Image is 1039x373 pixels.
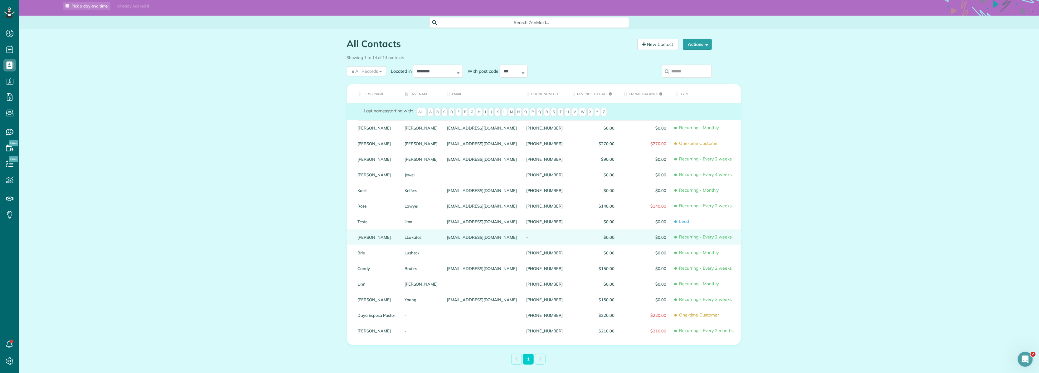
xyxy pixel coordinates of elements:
[358,219,395,224] a: Teste
[676,185,736,196] span: Recurring - Monthly
[112,2,153,10] div: I already booked it
[522,276,567,292] div: [PHONE_NUMBER]
[522,214,567,229] div: [PHONE_NUMBER]
[572,266,614,271] span: $150.00
[522,183,567,198] div: [PHONE_NUMBER]
[522,136,567,151] div: [PHONE_NUMBER]
[676,278,736,289] span: Recurring - Monthly
[358,157,395,161] a: [PERSON_NAME]
[1018,352,1033,367] iframe: Intercom live chat
[530,108,536,116] span: P
[358,141,395,146] a: [PERSON_NAME]
[476,108,482,116] span: H
[462,108,468,116] span: F
[405,157,438,161] a: [PERSON_NAME]
[442,120,522,136] div: [EMAIL_ADDRESS][DOMAIN_NAME]
[522,84,567,103] th: Phone number: activate to sort column ascending
[676,138,736,149] span: One-time Customer
[358,204,395,208] a: Rose
[442,229,522,245] div: [EMAIL_ADDRESS][DOMAIN_NAME]
[624,266,666,271] span: $0.00
[347,84,400,103] th: First Name: activate to sort column ascending
[624,329,666,333] span: $210.00
[567,84,619,103] th: Revenue to Date: activate to sort column ascending
[572,329,614,333] span: $210.00
[624,219,666,224] span: $0.00
[502,108,507,116] span: L
[572,141,614,146] span: $270.00
[9,156,18,162] span: New
[358,188,395,193] a: Kaeli
[676,216,736,227] span: Lead
[572,219,614,224] span: $0.00
[624,282,666,286] span: $0.00
[347,39,633,49] h1: All Contacts
[516,108,522,116] span: N
[624,251,666,255] span: $0.00
[405,126,438,130] a: [PERSON_NAME]
[624,297,666,302] span: $0.00
[347,52,712,61] div: Showing 1 to 14 of 14 contacts
[442,261,522,276] div: [EMAIL_ADDRESS][DOMAIN_NAME]
[442,292,522,307] div: [EMAIL_ADDRESS][DOMAIN_NAME]
[405,141,438,146] a: [PERSON_NAME]
[637,39,678,50] a: New Contact
[579,108,586,116] span: W
[358,266,395,271] a: Candy
[442,151,522,167] div: [EMAIL_ADDRESS][DOMAIN_NAME]
[442,198,522,214] div: [EMAIL_ADDRESS][DOMAIN_NAME]
[676,200,736,211] span: Recurring - Every 2 weeks
[442,214,522,229] div: [EMAIL_ADDRESS][DOMAIN_NAME]
[442,136,522,151] div: [EMAIL_ADDRESS][DOMAIN_NAME]
[358,282,395,286] a: Linn
[405,329,438,333] a: -
[676,154,736,164] span: Recurring - Every 2 weeks
[364,108,413,114] label: starting with:
[522,198,567,214] div: [PHONE_NUMBER]
[676,310,736,321] span: One-time Customer
[386,68,413,74] label: Located in
[358,297,395,302] a: [PERSON_NAME]
[624,173,666,177] span: $0.00
[594,108,600,116] span: Y
[469,108,475,116] span: G
[551,108,557,116] span: S
[676,169,736,180] span: Recurring - Every 4 weeks
[671,84,741,103] th: Type: activate to sort column ascending
[676,325,736,336] span: Recurring - Every 2 months
[572,313,614,317] span: $220.00
[417,108,427,116] span: All
[683,39,712,50] button: Actions
[624,204,666,208] span: $140.00
[358,126,395,130] a: [PERSON_NAME]
[442,84,522,103] th: Email: activate to sort column ascending
[587,108,593,116] span: X
[572,126,614,130] span: $0.00
[624,157,666,161] span: $0.00
[522,229,567,245] div: -
[558,108,564,116] span: T
[572,188,614,193] span: $0.00
[63,2,110,10] a: Pick a day and time
[676,294,736,305] span: Recurring - Every 2 weeks
[522,120,567,136] div: [PHONE_NUMBER]
[523,108,529,116] span: O
[676,232,736,243] span: Recurring - Every 2 weeks
[456,108,461,116] span: E
[405,188,438,193] a: Keffers
[358,235,395,239] a: [PERSON_NAME]
[405,251,438,255] a: Lusheck
[676,122,736,133] span: Recurring - Monthly
[405,173,438,177] a: Jewel
[624,313,666,317] span: $220.00
[572,251,614,255] span: $0.00
[624,141,666,146] span: $270.00
[536,108,543,116] span: Q
[572,173,614,177] span: $0.00
[572,282,614,286] span: $0.00
[572,235,614,239] span: $0.00
[405,282,438,286] a: [PERSON_NAME]
[405,235,438,239] a: LLakatos
[522,307,567,323] div: [PHONE_NUMBER]
[483,108,488,116] span: I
